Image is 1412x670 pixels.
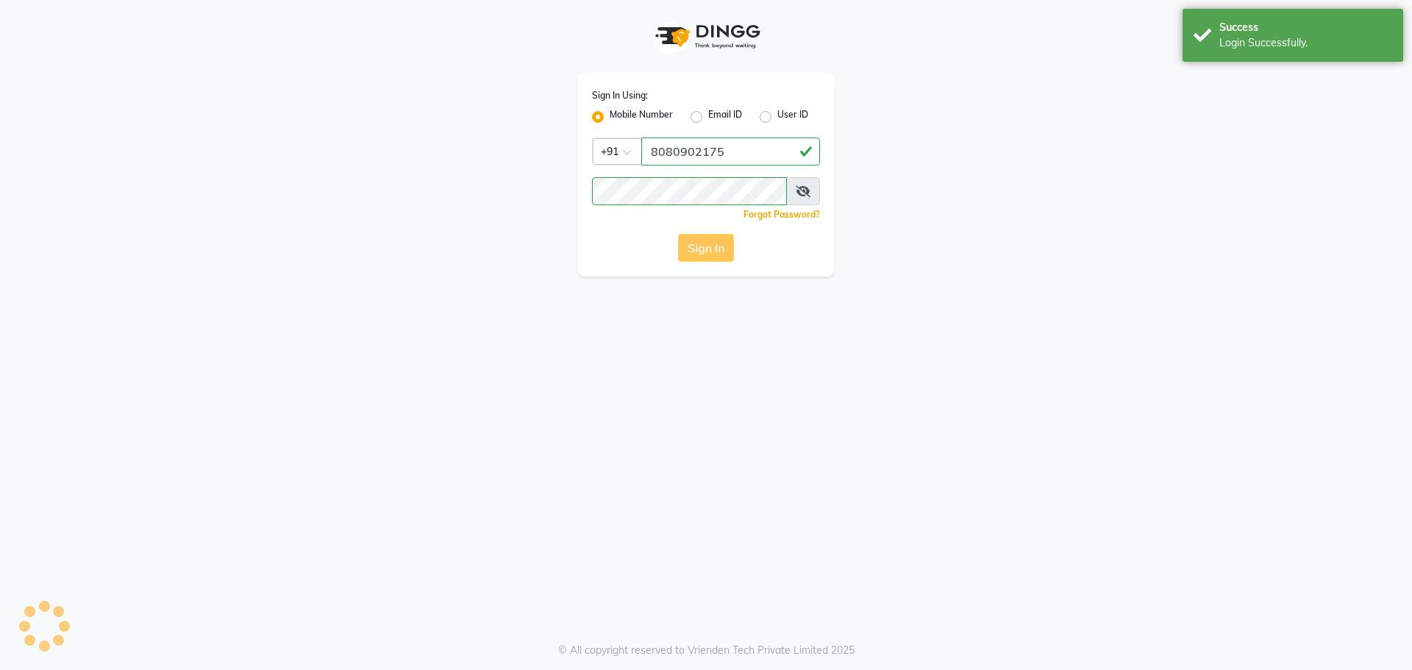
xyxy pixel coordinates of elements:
a: Forgot Password? [744,209,820,220]
div: Login Successfully. [1219,35,1392,51]
label: Mobile Number [610,108,673,126]
input: Username [592,177,787,205]
div: Success [1219,20,1392,35]
label: Sign In Using: [592,89,648,102]
img: logo1.svg [647,15,765,58]
label: Email ID [708,108,742,126]
label: User ID [777,108,808,126]
input: Username [641,138,820,165]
